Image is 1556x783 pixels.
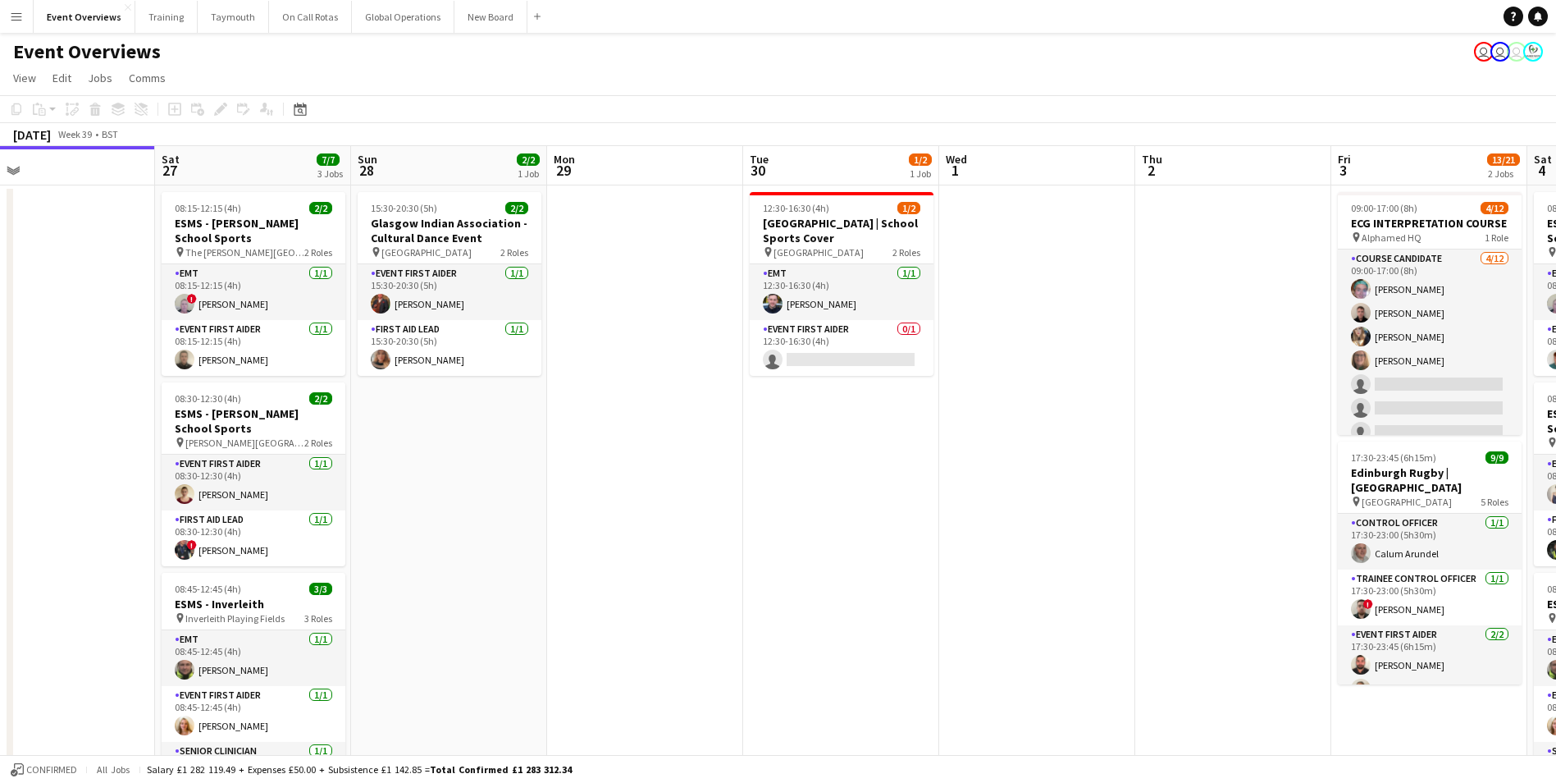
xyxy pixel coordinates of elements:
[135,1,198,33] button: Training
[13,71,36,85] span: View
[26,764,77,776] span: Confirmed
[454,1,527,33] button: New Board
[13,39,161,64] h1: Event Overviews
[52,71,71,85] span: Edit
[88,71,112,85] span: Jobs
[8,761,80,779] button: Confirmed
[147,763,572,776] div: Salary £1 282 119.49 + Expenses £50.00 + Subsistence £1 142.85 =
[198,1,269,33] button: Taymouth
[1490,42,1510,62] app-user-avatar: Operations Team
[1507,42,1526,62] app-user-avatar: Operations Team
[94,763,133,776] span: All jobs
[1474,42,1494,62] app-user-avatar: Operations Team
[352,1,454,33] button: Global Operations
[34,1,135,33] button: Event Overviews
[13,126,51,143] div: [DATE]
[129,71,166,85] span: Comms
[1523,42,1543,62] app-user-avatar: Operations Manager
[46,67,78,89] a: Edit
[122,67,172,89] a: Comms
[81,67,119,89] a: Jobs
[430,763,572,776] span: Total Confirmed £1 283 312.34
[7,67,43,89] a: View
[102,128,118,140] div: BST
[269,1,352,33] button: On Call Rotas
